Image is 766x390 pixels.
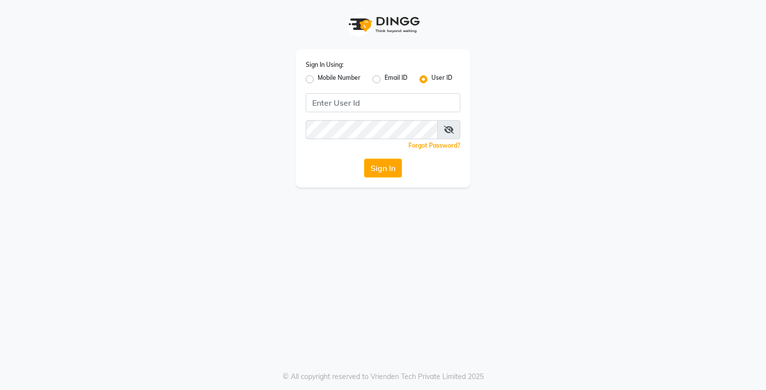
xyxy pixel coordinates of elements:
button: Sign In [364,159,402,178]
img: logo1.svg [343,10,423,39]
label: Mobile Number [318,73,361,85]
label: Sign In Using: [306,60,344,69]
label: User ID [431,73,452,85]
input: Username [306,120,438,139]
input: Username [306,93,460,112]
label: Email ID [384,73,407,85]
a: Forgot Password? [408,142,460,149]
